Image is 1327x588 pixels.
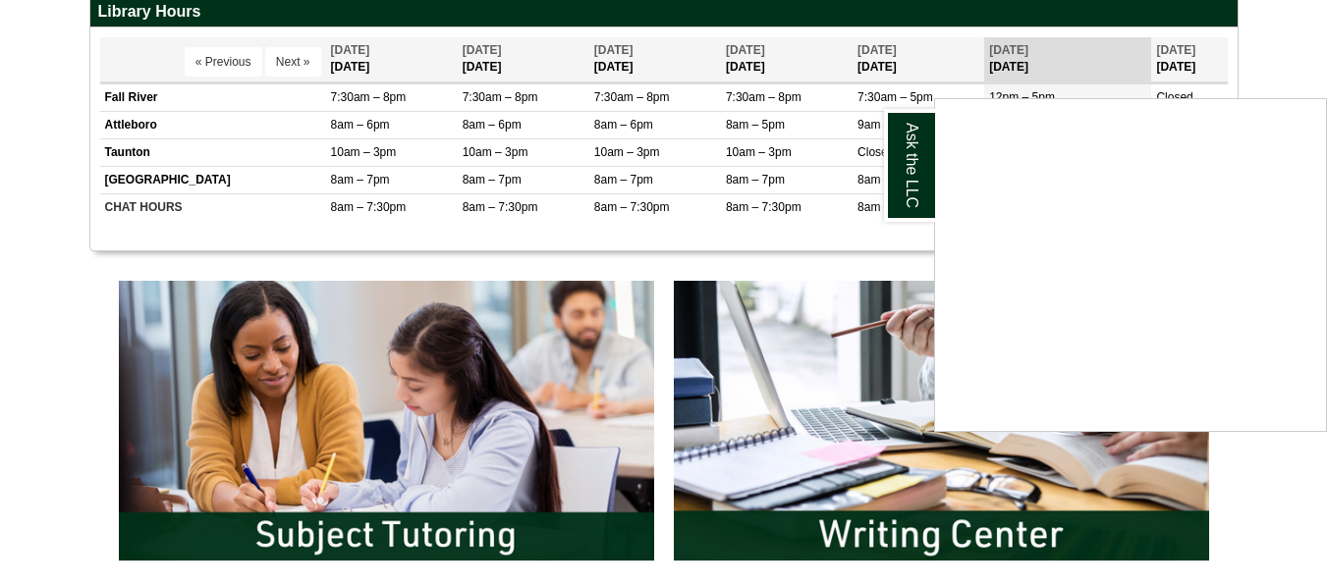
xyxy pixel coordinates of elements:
[721,37,853,81] th: [DATE]
[185,47,262,77] button: « Previous
[463,118,522,132] span: 8am – 6pm
[989,90,1055,104] span: 12pm – 5pm
[726,200,802,214] span: 8am – 7:30pm
[100,138,326,166] td: Taunton
[100,167,326,194] td: [GEOGRAPHIC_DATA]
[857,118,916,132] span: 9am – 2pm
[331,145,397,159] span: 10am – 3pm
[594,90,670,104] span: 7:30am – 8pm
[857,200,933,214] span: 8am – 4:30pm
[935,99,1326,431] iframe: Chat Widget
[331,90,407,104] span: 7:30am – 8pm
[331,43,370,57] span: [DATE]
[989,43,1028,57] span: [DATE]
[331,118,390,132] span: 8am – 6pm
[331,173,390,187] span: 8am – 7pm
[594,200,670,214] span: 8am – 7:30pm
[726,43,765,57] span: [DATE]
[934,98,1327,432] div: Ask the LLC
[594,173,653,187] span: 8am – 7pm
[1151,37,1227,81] th: [DATE]
[100,194,326,222] td: CHAT HOURS
[726,173,785,187] span: 8am – 7pm
[594,118,653,132] span: 8am – 6pm
[594,43,634,57] span: [DATE]
[726,118,785,132] span: 8am – 5pm
[589,37,721,81] th: [DATE]
[326,37,458,81] th: [DATE]
[100,111,326,138] td: Attleboro
[331,200,407,214] span: 8am – 7:30pm
[458,37,589,81] th: [DATE]
[109,271,1219,578] div: slideshow
[726,145,792,159] span: 10am – 3pm
[857,173,923,187] span: 8am – 12pm
[109,271,664,569] img: Subject Tutoring Information
[1156,90,1192,104] span: Closed
[1156,43,1195,57] span: [DATE]
[984,37,1151,81] th: [DATE]
[726,90,802,104] span: 7:30am – 8pm
[857,43,897,57] span: [DATE]
[463,200,538,214] span: 8am – 7:30pm
[884,109,935,222] a: Ask the LLC
[857,90,933,104] span: 7:30am – 5pm
[857,145,894,159] span: Closed
[463,90,538,104] span: 7:30am – 8pm
[664,271,1219,569] img: Writing Center Information
[463,145,528,159] span: 10am – 3pm
[100,83,326,111] td: Fall River
[853,37,984,81] th: [DATE]
[463,43,502,57] span: [DATE]
[265,47,321,77] button: Next »
[463,173,522,187] span: 8am – 7pm
[594,145,660,159] span: 10am – 3pm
